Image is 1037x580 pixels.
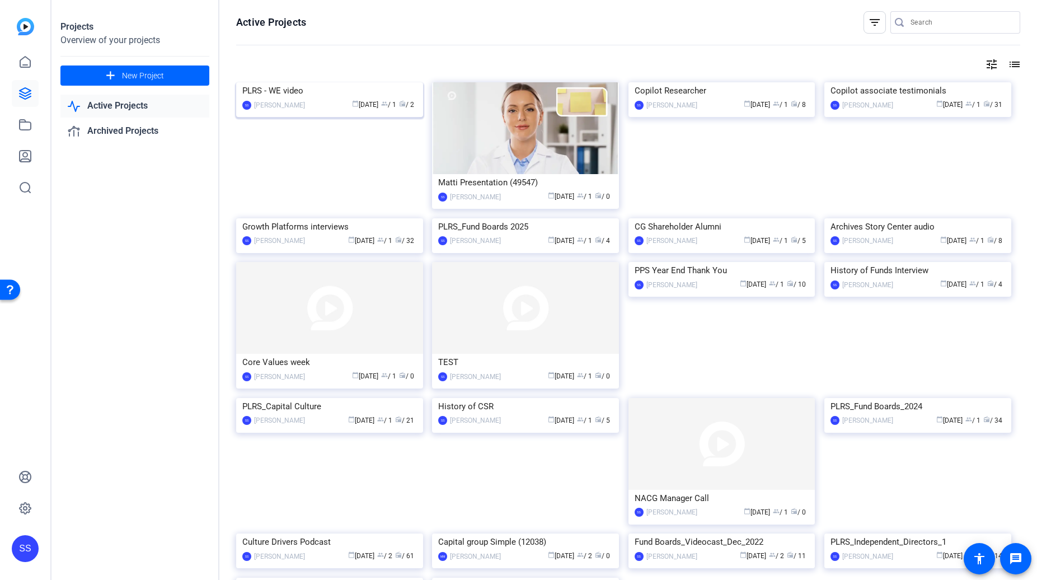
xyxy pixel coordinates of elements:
[740,280,766,288] span: [DATE]
[60,66,209,86] button: New Project
[381,372,388,378] span: group
[842,100,893,111] div: [PERSON_NAME]
[12,535,39,562] div: SS
[773,237,788,245] span: / 1
[595,416,602,423] span: radio
[595,551,602,558] span: radio
[646,235,697,246] div: [PERSON_NAME]
[348,237,374,245] span: [DATE]
[744,237,770,245] span: [DATE]
[595,552,610,560] span: / 0
[450,551,501,562] div: [PERSON_NAME]
[791,236,797,243] span: radio
[987,280,994,287] span: radio
[868,16,881,29] mat-icon: filter_list
[773,101,788,109] span: / 1
[577,416,584,423] span: group
[791,100,797,107] span: radio
[348,417,374,424] span: [DATE]
[842,415,893,426] div: [PERSON_NAME]
[983,416,990,423] span: radio
[395,552,414,560] span: / 61
[936,551,943,558] span: calendar_today
[595,193,610,200] span: / 0
[352,101,378,109] span: [DATE]
[438,398,613,415] div: History of CSR
[577,372,592,380] span: / 1
[438,372,447,381] div: SS
[242,398,417,415] div: PLRS_Capital Culture
[377,237,392,245] span: / 1
[911,16,1011,29] input: Search
[635,534,809,550] div: Fund Boards_Videocast_Dec_2022
[595,372,602,378] span: radio
[983,101,1002,109] span: / 31
[965,416,972,423] span: group
[936,100,943,107] span: calendar_today
[399,100,406,107] span: radio
[577,551,584,558] span: group
[973,552,986,565] mat-icon: accessibility
[595,236,602,243] span: radio
[936,416,943,423] span: calendar_today
[242,416,251,425] div: SS
[769,280,776,287] span: group
[740,551,747,558] span: calendar_today
[936,417,963,424] span: [DATE]
[773,508,780,514] span: group
[936,552,963,560] span: [DATE]
[635,218,809,235] div: CG Shareholder Alumni
[352,100,359,107] span: calendar_today
[548,192,555,199] span: calendar_today
[548,416,555,423] span: calendar_today
[830,101,839,110] div: SS
[122,70,164,82] span: New Project
[830,280,839,289] div: SS
[635,82,809,99] div: Copilot Researcher
[830,398,1005,415] div: PLRS_Fund Boards_2024
[830,416,839,425] div: SS
[348,236,355,243] span: calendar_today
[635,236,644,245] div: SS
[791,101,806,109] span: / 8
[577,237,592,245] span: / 1
[969,237,984,245] span: / 1
[985,58,998,71] mat-icon: tune
[1009,552,1022,565] mat-icon: message
[254,551,305,562] div: [PERSON_NAME]
[450,235,501,246] div: [PERSON_NAME]
[577,193,592,200] span: / 1
[60,95,209,118] a: Active Projects
[450,415,501,426] div: [PERSON_NAME]
[548,372,574,380] span: [DATE]
[646,100,697,111] div: [PERSON_NAME]
[577,552,592,560] span: / 2
[635,262,809,279] div: PPS Year End Thank You
[635,101,644,110] div: SS
[381,101,396,109] span: / 1
[395,551,402,558] span: radio
[744,101,770,109] span: [DATE]
[548,417,574,424] span: [DATE]
[987,236,994,243] span: radio
[548,372,555,378] span: calendar_today
[635,280,644,289] div: SS
[842,279,893,291] div: [PERSON_NAME]
[635,490,809,507] div: NACG Manager Call
[595,372,610,380] span: / 0
[773,508,788,516] span: / 1
[395,237,414,245] span: / 32
[769,280,784,288] span: / 1
[395,236,402,243] span: radio
[969,280,976,287] span: group
[548,237,574,245] span: [DATE]
[438,354,613,371] div: TEST
[577,417,592,424] span: / 1
[740,280,747,287] span: calendar_today
[940,280,947,287] span: calendar_today
[1007,58,1020,71] mat-icon: list
[548,552,574,560] span: [DATE]
[381,372,396,380] span: / 1
[791,508,797,514] span: radio
[595,417,610,424] span: / 5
